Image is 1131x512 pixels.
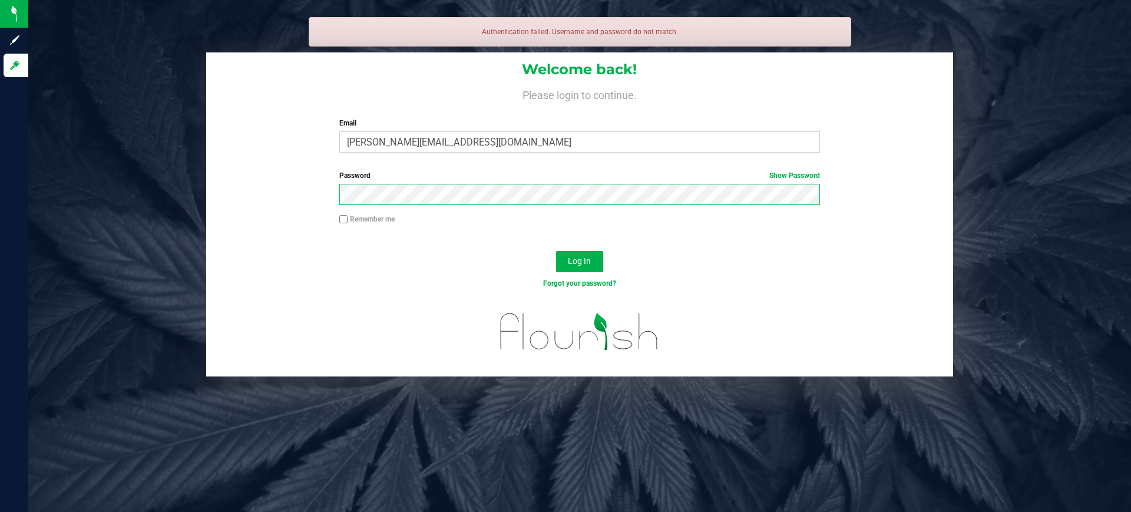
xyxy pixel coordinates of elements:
[339,214,395,224] label: Remember me
[339,171,371,180] span: Password
[568,256,591,266] span: Log In
[309,17,851,47] div: Authentication failed. Username and password do not match.
[769,171,820,180] a: Show Password
[339,118,819,128] label: Email
[486,302,673,362] img: flourish_logo.svg
[556,251,603,272] button: Log In
[543,279,616,288] a: Forgot your password?
[9,34,21,46] inline-svg: Sign up
[339,215,348,223] input: Remember me
[206,62,953,77] h1: Welcome back!
[9,60,21,71] inline-svg: Log in
[206,87,953,101] h4: Please login to continue.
